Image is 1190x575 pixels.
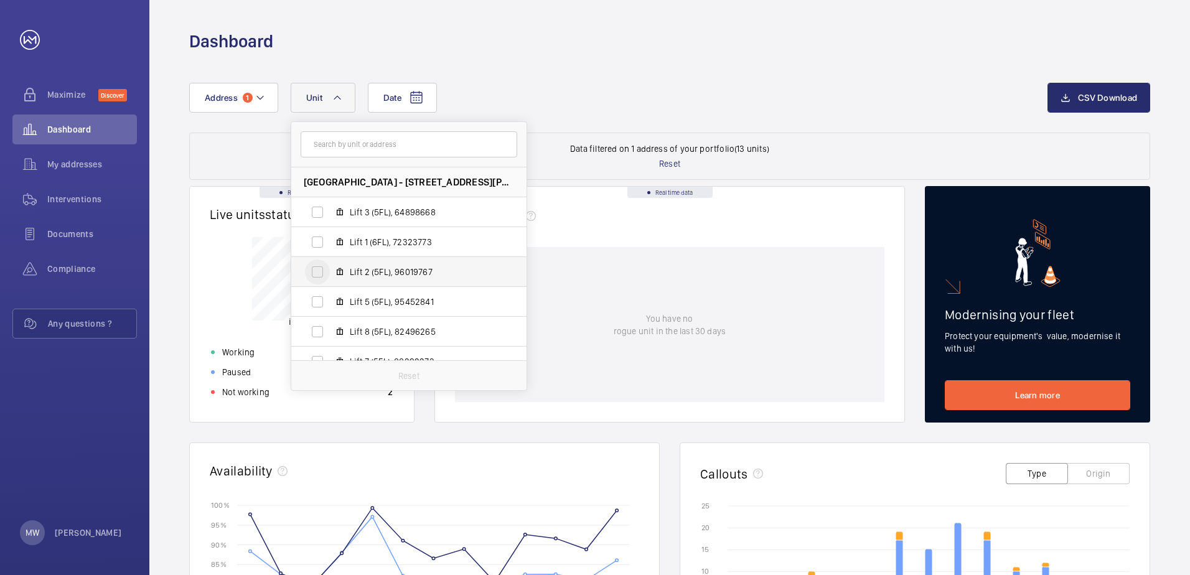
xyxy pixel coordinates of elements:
[1015,219,1061,287] img: marketing-card.svg
[47,123,137,136] span: Dashboard
[47,228,137,240] span: Documents
[289,303,315,328] p: in total
[47,263,137,275] span: Compliance
[289,269,315,300] p: 13
[211,540,227,549] text: 90 %
[701,523,710,532] text: 20
[383,93,401,103] span: Date
[570,143,769,155] p: Data filtered on 1 address of your portfolio (13 units)
[210,463,273,479] h2: Availability
[301,131,517,157] input: Search by unit or address
[659,157,680,170] p: Reset
[265,207,322,222] span: status
[243,93,253,103] span: 1
[291,83,355,113] button: Unit
[210,207,322,222] h2: Live units
[368,83,437,113] button: Date
[1006,463,1068,484] button: Type
[189,30,273,53] h1: Dashboard
[1047,83,1150,113] button: CSV Download
[388,386,393,398] p: 2
[211,560,227,569] text: 85 %
[350,206,494,218] span: Lift 3 (5FL), 64898668
[48,317,136,330] span: Any questions ?
[260,187,345,198] div: Real time data
[205,93,238,103] span: Address
[222,366,251,378] p: Paused
[350,325,494,338] span: Lift 8 (5FL), 82496265
[350,355,494,368] span: Lift 7 (5FL), 88292273
[47,88,98,101] span: Maximize
[945,330,1130,355] p: Protect your equipment's value, modernise it with us!
[47,193,137,205] span: Interventions
[304,175,514,189] span: [GEOGRAPHIC_DATA] - [STREET_ADDRESS][PERSON_NAME]
[350,266,494,278] span: Lift 2 (5FL), 96019767
[189,83,278,113] button: Address1
[945,380,1130,410] a: Learn more
[627,187,713,198] div: Real time data
[701,545,709,554] text: 15
[211,500,230,509] text: 100 %
[222,386,269,398] p: Not working
[700,466,748,482] h2: Callouts
[945,307,1130,322] h2: Modernising your fleet
[350,296,494,308] span: Lift 5 (5FL), 95452841
[701,502,710,510] text: 25
[350,236,494,248] span: Lift 1 (6FL), 72323773
[614,312,726,337] p: You have no rogue unit in the last 30 days
[306,93,322,103] span: Unit
[55,526,122,539] p: [PERSON_NAME]
[211,520,227,529] text: 95 %
[222,346,255,358] p: Working
[26,526,39,539] p: MW
[98,89,127,101] span: Discover
[398,370,419,382] p: Reset
[1067,463,1130,484] button: Origin
[1078,93,1137,103] span: CSV Download
[47,158,137,171] span: My addresses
